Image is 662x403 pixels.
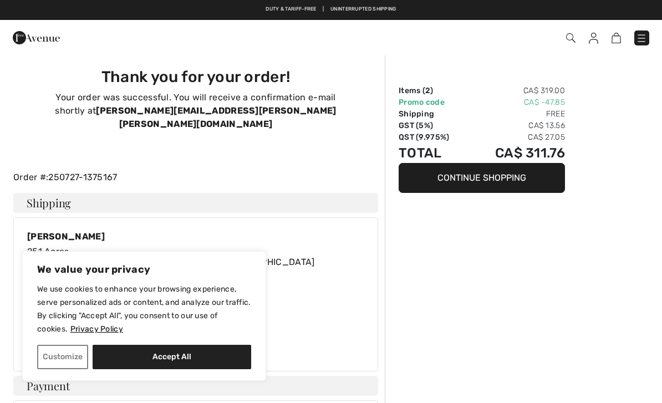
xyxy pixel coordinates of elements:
[22,251,266,381] div: We value your privacy
[27,231,364,242] div: [PERSON_NAME]
[399,143,469,163] td: Total
[399,108,469,120] td: Shipping
[37,345,88,369] button: Customize
[469,143,565,163] td: CA$ 311.76
[469,85,565,96] td: CA$ 319.00
[27,246,364,320] div: [PERSON_NAME][EMAIL_ADDRESS][PERSON_NAME][PERSON_NAME][DOMAIN_NAME]
[399,131,469,143] td: QST (9.975%)
[93,345,251,369] button: Accept All
[37,263,251,276] p: We value your privacy
[399,163,565,193] button: Continue Shopping
[13,376,378,396] h4: Payment
[469,131,565,143] td: CA$ 27.05
[399,120,469,131] td: GST (5%)
[612,33,621,43] img: Shopping Bag
[469,96,565,108] td: CA$ -47.85
[425,86,430,95] span: 2
[636,33,647,44] img: Menu
[13,27,60,49] img: 1ère Avenue
[70,324,124,334] a: Privacy Policy
[469,108,565,120] td: Free
[27,246,315,278] span: 251 Acres [GEOGRAPHIC_DATA], [GEOGRAPHIC_DATA], [GEOGRAPHIC_DATA] H9H4M1
[37,283,251,336] p: We use cookies to enhance your browsing experience, serve personalized ads or content, and analyz...
[96,105,336,129] strong: [PERSON_NAME][EMAIL_ADDRESS][PERSON_NAME][PERSON_NAME][DOMAIN_NAME]
[20,91,371,131] p: Your order was successful. You will receive a confirmation e-mail shortly at
[13,193,378,213] h4: Shipping
[7,171,385,184] div: Order #:
[48,172,117,182] a: 250727-1375167
[13,32,60,42] a: 1ère Avenue
[589,33,598,44] img: My Info
[20,68,371,86] h3: Thank you for your order!
[399,96,469,108] td: Promo code
[566,33,576,43] img: Search
[399,85,469,96] td: Items ( )
[469,120,565,131] td: CA$ 13.56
